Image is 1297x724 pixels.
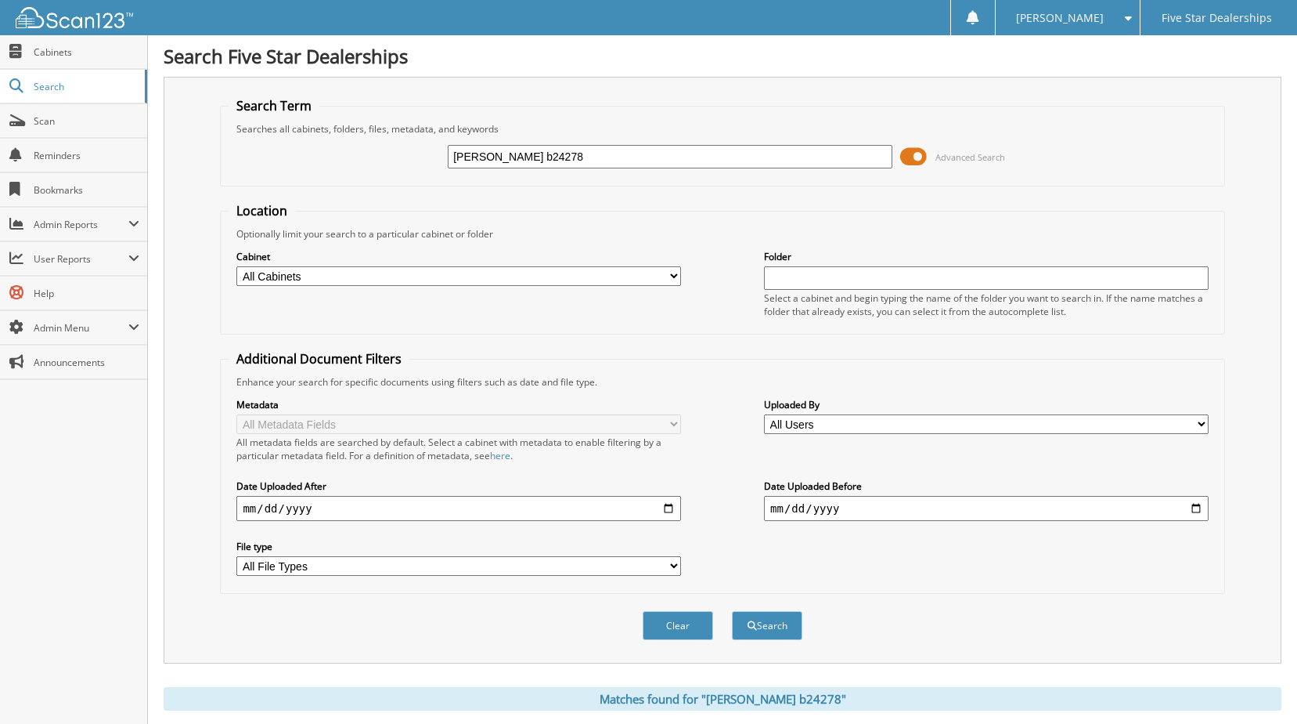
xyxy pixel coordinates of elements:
[34,287,139,300] span: Help
[164,687,1281,711] div: Matches found for "[PERSON_NAME] b24278"
[34,80,137,93] span: Search
[229,97,319,114] legend: Search Term
[229,350,409,367] legend: Additional Document Filters
[764,250,1209,263] label: Folder
[236,436,681,462] div: All metadata fields are searched by default. Select a cabinet with metadata to enable filtering b...
[34,149,139,162] span: Reminders
[236,480,681,493] label: Date Uploaded After
[490,449,510,462] a: here
[764,291,1209,318] div: Select a cabinet and begin typing the name of the folder you want to search in. If the name match...
[34,45,139,59] span: Cabinets
[764,480,1209,493] label: Date Uploaded Before
[643,611,713,640] button: Clear
[236,250,681,263] label: Cabinet
[16,7,133,28] img: scan123-logo-white.svg
[764,496,1209,521] input: end
[764,398,1209,411] label: Uploaded By
[1162,13,1272,23] span: Five Star Dealerships
[34,356,139,369] span: Announcements
[229,202,295,219] legend: Location
[229,375,1216,389] div: Enhance your search for specific documents using filters such as date and file type.
[229,227,1216,241] div: Optionally limit your search to a particular cabinet or folder
[34,183,139,197] span: Bookmarks
[236,540,681,553] label: File type
[34,252,128,266] span: User Reports
[34,218,128,231] span: Admin Reports
[34,321,128,335] span: Admin Menu
[732,611,802,640] button: Search
[935,151,1005,163] span: Advanced Search
[229,122,1216,136] div: Searches all cabinets, folders, files, metadata, and keywords
[1016,13,1104,23] span: [PERSON_NAME]
[164,43,1281,69] h1: Search Five Star Dealerships
[34,114,139,128] span: Scan
[236,496,681,521] input: start
[236,398,681,411] label: Metadata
